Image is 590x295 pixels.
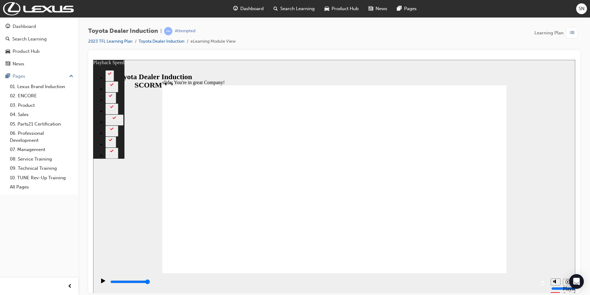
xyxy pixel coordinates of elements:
[454,213,479,233] div: misc controls
[458,226,498,231] input: volume
[7,101,76,110] a: 03. Product
[273,5,278,13] span: search-icon
[12,10,21,21] button: 2
[88,28,158,35] span: Toyota Dealer Induction
[569,274,584,289] div: Open Intercom Messenger
[534,29,564,37] span: Learning Plan
[392,2,422,15] a: pages-iconPages
[368,5,373,13] span: news-icon
[332,5,359,12] span: Product Hub
[6,49,10,54] span: car-icon
[7,129,76,145] a: 06. Professional Development
[576,3,587,14] button: SN
[7,154,76,164] a: 08. Service Training
[6,61,10,67] span: news-icon
[2,46,76,57] a: Product Hub
[175,28,195,34] div: Attempted
[13,23,36,30] div: Dashboard
[240,5,264,12] span: Dashboard
[470,219,479,226] button: Playback speed
[7,173,76,183] a: 10. TUNE Rev-Up Training
[2,33,76,45] a: Search Learning
[13,60,24,68] div: News
[7,119,76,129] a: 05. Parts21 Certification
[191,38,236,45] li: eLearning Module View
[320,2,364,15] a: car-iconProduct Hub
[397,5,402,13] span: pages-icon
[68,283,72,290] span: prev-icon
[164,27,172,35] span: learningRecordVerb_ATTEMPT-icon
[228,2,269,15] a: guage-iconDashboard
[376,5,387,12] span: News
[7,145,76,154] a: 07. Management
[6,74,10,79] span: pages-icon
[280,5,315,12] span: Search Learning
[15,16,18,21] div: 2
[7,182,76,192] a: All Pages
[579,5,584,12] span: SN
[364,2,392,15] a: news-iconNews
[470,226,479,237] div: Playback Speed
[17,219,57,224] input: slide progress
[88,39,132,44] a: 2023 TFL Learning Plan
[324,5,329,13] span: car-icon
[12,36,47,43] div: Search Learning
[233,5,238,13] span: guage-icon
[13,48,40,55] div: Product Hub
[2,21,76,32] a: Dashboard
[6,24,10,29] span: guage-icon
[458,219,467,226] button: Mute (Ctrl+Alt+M)
[160,28,162,35] span: |
[2,71,76,82] button: Pages
[269,2,320,15] a: search-iconSearch Learning
[534,27,580,39] button: Learning Plan
[3,2,74,15] img: Trak
[3,213,454,233] div: playback controls
[139,39,184,44] a: Toyota Dealer Induction
[69,72,73,80] span: up-icon
[7,110,76,119] a: 04. Sales
[13,73,25,80] div: Pages
[404,5,417,12] span: Pages
[2,58,76,70] a: News
[3,218,14,229] button: Play (Ctrl+Alt+P)
[445,219,454,228] button: Replay (Ctrl+Alt+R)
[2,20,76,71] button: DashboardSearch LearningProduct HubNews
[7,91,76,101] a: 02. ENCORE
[570,29,574,37] span: list-icon
[7,164,76,173] a: 09. Technical Training
[6,37,10,42] span: search-icon
[7,82,76,91] a: 01. Lexus Brand Induction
